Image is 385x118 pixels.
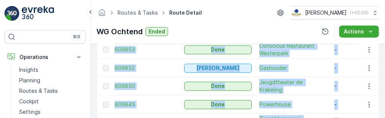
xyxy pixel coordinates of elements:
[16,107,86,117] a: Settings
[146,27,168,36] button: Ended
[103,83,109,89] div: Toggle Row Selected
[305,9,347,17] p: [PERSON_NAME]
[19,66,38,74] p: Insights
[98,11,106,18] a: Homepage
[117,9,158,16] a: Routes & Tasks
[350,10,368,16] p: ( +02:00 )
[259,64,327,72] a: Gashouder
[109,101,177,108] a: 21609845
[103,101,109,107] div: Toggle Row Selected
[184,64,252,73] button: Geen Afval
[103,47,109,53] div: Toggle Row Selected
[16,65,86,75] a: Insights
[339,26,379,38] button: Actions
[103,65,109,71] div: Toggle Row Selected
[19,98,39,105] p: Cockpit
[19,87,58,95] p: Routes & Tasks
[73,34,80,40] p: ⌘B
[5,6,20,21] img: logo
[211,82,225,90] p: Done
[344,28,364,35] p: Actions
[168,9,203,17] span: Route Detail
[109,64,177,72] a: 21609852
[211,101,225,108] p: Done
[5,50,86,65] button: Operations
[19,108,41,116] p: Settings
[20,53,71,61] p: Operations
[259,101,327,108] a: Powerhouse
[184,100,252,109] button: Done
[184,82,252,91] button: Done
[96,26,143,37] p: WG Ochtend
[197,64,240,72] p: [PERSON_NAME]
[16,75,86,86] a: Planning
[109,46,177,53] a: 21609853
[259,42,327,57] a: Conscious Restaurant Westerpark
[16,96,86,107] a: Cockpit
[149,28,165,35] p: Ended
[16,86,86,96] a: Routes & Tasks
[109,82,177,90] a: 21609850
[291,6,379,20] button: [PERSON_NAME](+02:00)
[259,79,327,94] a: Jeugdtheater de Krakeling
[19,77,40,84] p: Planning
[22,6,54,21] img: logo_light-DOdMpM7g.png
[291,9,302,17] img: basis-logo_rgb2x.png
[211,46,225,53] p: Done
[184,45,252,54] button: Done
